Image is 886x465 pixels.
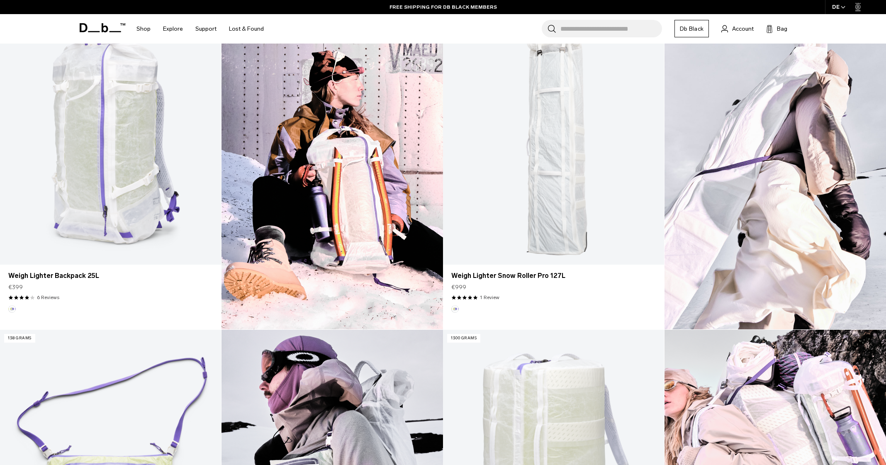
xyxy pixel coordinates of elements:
[229,14,264,44] a: Lost & Found
[447,334,480,343] p: 1300 grams
[389,3,497,11] a: FREE SHIPPING FOR DB BLACK MEMBERS
[674,20,709,37] a: Db Black
[451,271,656,281] a: Weigh Lighter Snow Roller Pro 127L
[8,305,16,313] button: Aurora
[4,334,35,343] p: 138 grams
[163,14,183,44] a: Explore
[8,271,213,281] a: Weigh Lighter Backpack 25L
[195,14,217,44] a: Support
[732,24,754,33] span: Account
[451,283,466,292] span: €999
[37,294,59,301] a: 6 reviews
[443,19,664,264] a: Weigh Lighter Snow Roller Pro 127L
[480,294,499,301] a: 1 reviews
[221,19,443,329] img: Content block image
[130,14,270,44] nav: Main Navigation
[664,19,886,329] img: Content block image
[451,305,459,313] button: Aurora
[8,283,23,292] span: €399
[721,24,754,34] a: Account
[136,14,151,44] a: Shop
[766,24,787,34] button: Bag
[777,24,787,33] span: Bag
